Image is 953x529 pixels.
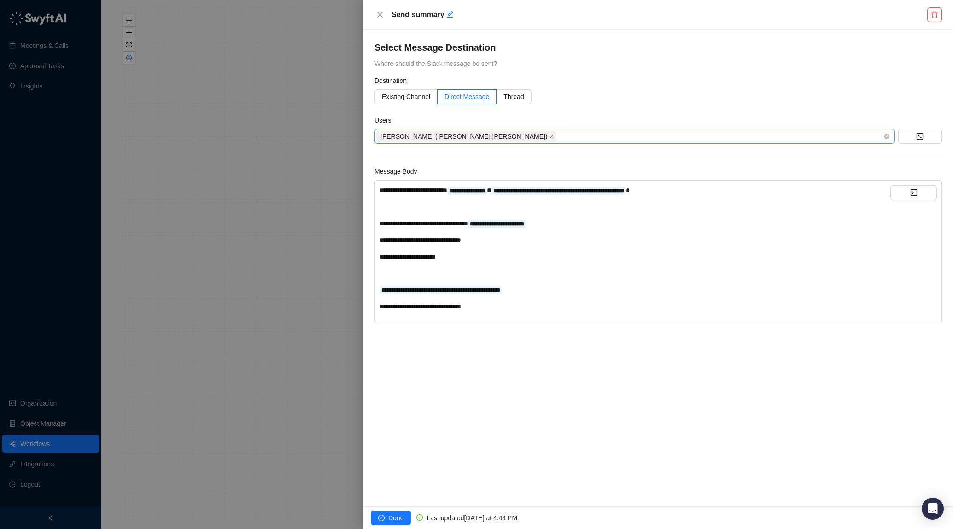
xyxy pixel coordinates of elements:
[916,133,924,140] span: code
[910,189,918,196] span: code
[374,60,497,67] span: Where should the Slack message be sent?
[388,513,403,523] span: Done
[374,41,942,54] h4: Select Message Destination
[374,76,413,86] label: Destination
[378,515,385,521] span: check-circle
[503,93,524,100] span: Thread
[446,11,454,18] span: edit
[380,131,548,141] span: [PERSON_NAME] ([PERSON_NAME].[PERSON_NAME])
[416,514,423,521] span: check-circle
[371,511,411,525] button: Done
[374,166,424,176] label: Message Body
[427,514,517,522] span: Last updated [DATE] at 4:44 PM
[374,115,398,125] label: Users
[446,9,454,20] button: Edit
[376,131,556,142] span: Tom Barber (tom.barber)
[376,11,384,18] span: close
[392,9,925,20] h5: Send summary
[931,11,938,18] span: delete
[382,93,430,100] span: Existing Channel
[922,498,944,520] div: Open Intercom Messenger
[550,134,554,139] span: close
[444,93,489,100] span: Direct Message
[374,9,386,20] button: Close
[884,134,889,139] span: close-circle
